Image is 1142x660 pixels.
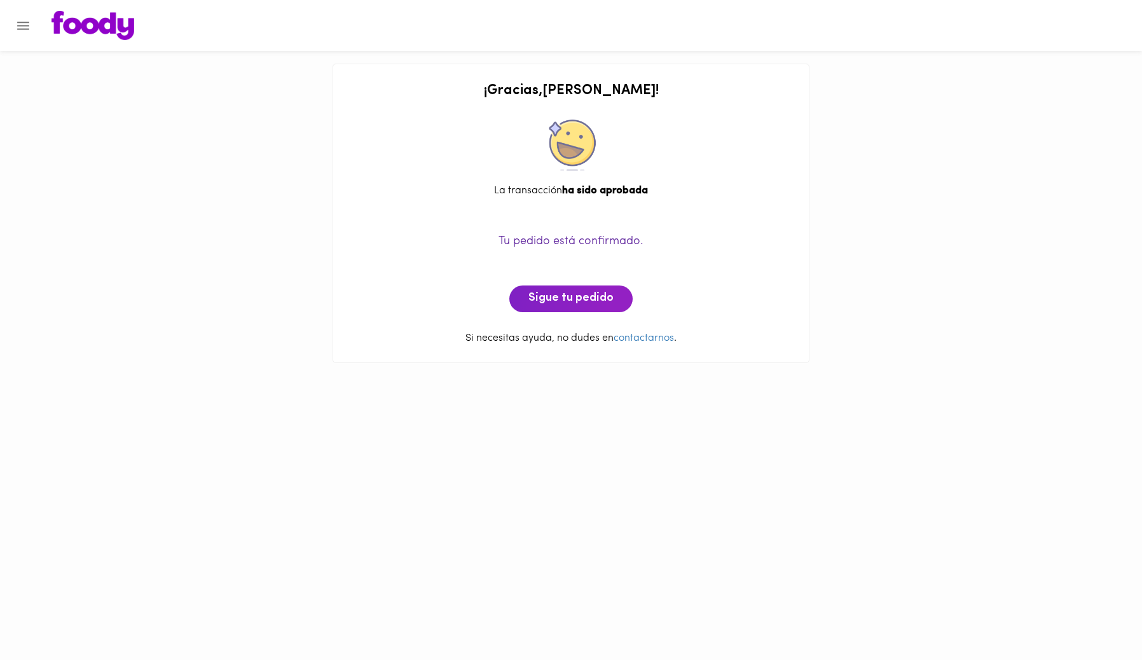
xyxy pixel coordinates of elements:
img: logo.png [52,11,134,40]
h2: ¡ Gracias , [PERSON_NAME] ! [346,83,796,99]
span: Tu pedido está confirmado. [499,236,643,247]
a: contactarnos [614,333,674,343]
div: La transacción [346,184,796,198]
p: Si necesitas ayuda, no dudes en . [346,331,796,346]
img: approved.png [546,120,596,171]
button: Sigue tu pedido [509,285,633,312]
span: Sigue tu pedido [528,292,614,306]
button: Menu [8,10,39,41]
iframe: Messagebird Livechat Widget [1068,586,1129,647]
b: ha sido aprobada [562,186,648,196]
